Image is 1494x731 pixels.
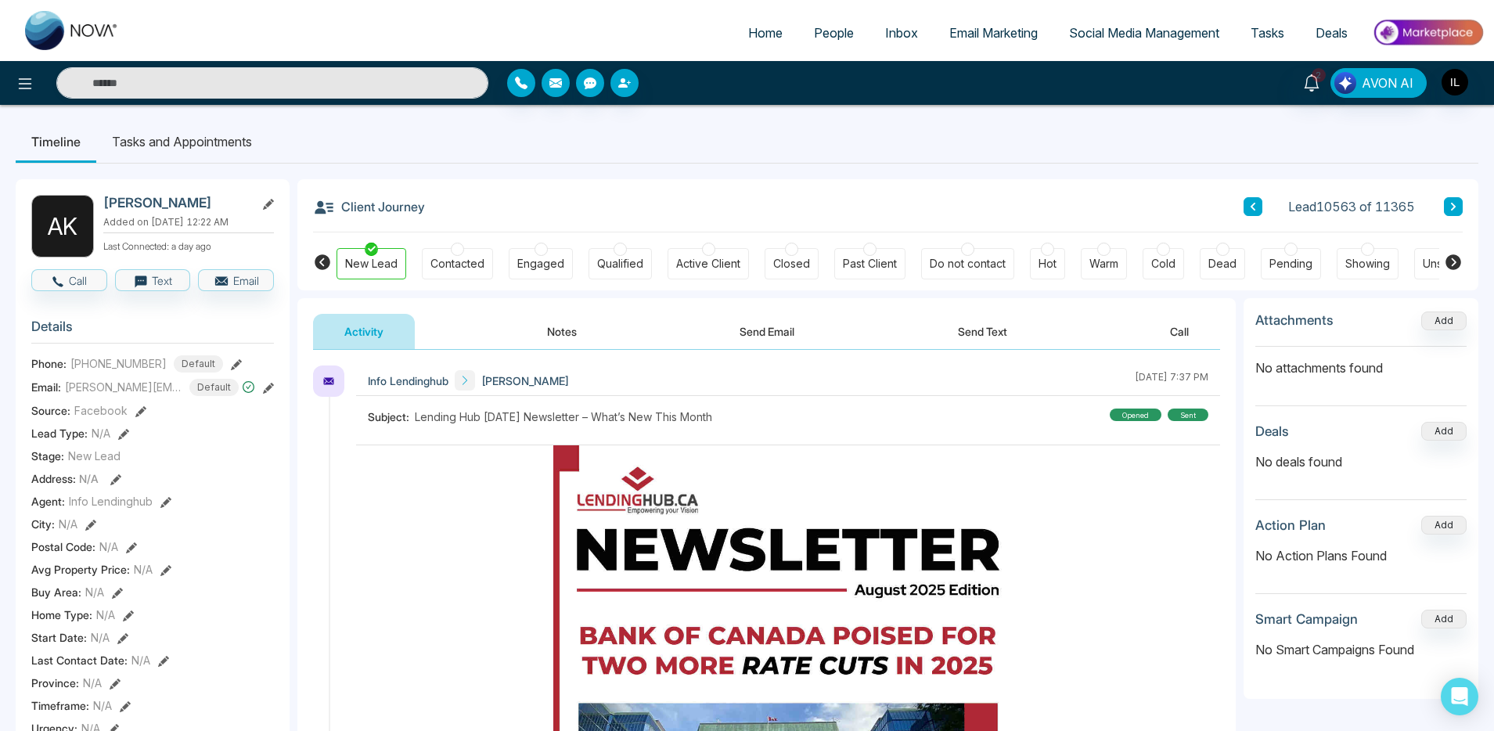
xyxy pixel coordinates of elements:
[843,256,897,272] div: Past Client
[1089,256,1118,272] div: Warm
[1293,68,1330,95] a: 2
[1300,18,1363,48] a: Deals
[313,195,425,218] h3: Client Journey
[31,319,274,343] h3: Details
[798,18,869,48] a: People
[1235,18,1300,48] a: Tasks
[1330,68,1427,98] button: AVON AI
[79,472,99,485] span: N/A
[31,355,67,372] span: Phone:
[949,25,1038,41] span: Email Marketing
[1316,25,1348,41] span: Deals
[31,269,107,291] button: Call
[31,470,99,487] span: Address:
[134,561,153,578] span: N/A
[934,18,1053,48] a: Email Marketing
[93,697,112,714] span: N/A
[96,607,115,623] span: N/A
[1053,18,1235,48] a: Social Media Management
[103,215,274,229] p: Added on [DATE] 12:22 AM
[814,25,854,41] span: People
[1069,25,1219,41] span: Social Media Management
[103,236,274,254] p: Last Connected: a day ago
[869,18,934,48] a: Inbox
[733,18,798,48] a: Home
[1110,409,1161,421] div: Opened
[1039,256,1057,272] div: Hot
[31,584,81,600] span: Buy Area :
[96,121,268,163] li: Tasks and Appointments
[1151,256,1175,272] div: Cold
[198,269,274,291] button: Email
[31,402,70,419] span: Source:
[31,607,92,623] span: Home Type :
[345,256,398,272] div: New Lead
[31,561,130,578] span: Avg Property Price :
[65,379,182,395] span: [PERSON_NAME][EMAIL_ADDRESS][DOMAIN_NAME]
[1421,516,1467,535] button: Add
[99,538,118,555] span: N/A
[1371,15,1485,50] img: Market-place.gif
[481,373,569,389] span: [PERSON_NAME]
[103,195,249,211] h2: [PERSON_NAME]
[25,11,119,50] img: Nova CRM Logo
[31,697,89,714] span: Timeframe :
[31,652,128,668] span: Last Contact Date :
[1251,25,1284,41] span: Tasks
[83,675,102,691] span: N/A
[1423,256,1485,272] div: Unspecified
[708,314,826,349] button: Send Email
[1255,517,1326,533] h3: Action Plan
[1139,314,1220,349] button: Call
[1135,370,1208,391] div: [DATE] 7:37 PM
[59,516,77,532] span: N/A
[74,402,128,419] span: Facebook
[131,652,150,668] span: N/A
[1421,422,1467,441] button: Add
[115,269,191,291] button: Text
[31,379,61,395] span: Email:
[1255,640,1467,659] p: No Smart Campaigns Found
[92,425,110,441] span: N/A
[1421,313,1467,326] span: Add
[31,629,87,646] span: Start Date :
[368,373,448,389] span: Info Lendinghub
[31,516,55,532] span: City :
[1288,197,1415,216] span: Lead 10563 of 11365
[16,121,96,163] li: Timeline
[1168,409,1208,421] div: sent
[31,538,95,555] span: Postal Code :
[885,25,918,41] span: Inbox
[1345,256,1390,272] div: Showing
[1312,68,1326,82] span: 2
[69,493,153,510] span: Info Lendinghub
[1255,611,1358,627] h3: Smart Campaign
[313,314,415,349] button: Activity
[773,256,810,272] div: Closed
[927,314,1039,349] button: Send Text
[1255,452,1467,471] p: No deals found
[930,256,1006,272] div: Do not contact
[85,584,104,600] span: N/A
[1421,311,1467,330] button: Add
[748,25,783,41] span: Home
[1255,347,1467,377] p: No attachments found
[1334,72,1356,94] img: Lead Flow
[31,195,94,257] div: A K
[676,256,740,272] div: Active Client
[1255,312,1334,328] h3: Attachments
[31,425,88,441] span: Lead Type:
[174,355,223,373] span: Default
[70,355,167,372] span: [PHONE_NUMBER]
[597,256,643,272] div: Qualified
[1269,256,1312,272] div: Pending
[415,409,712,425] span: Lending Hub [DATE] Newsletter – What’s New This Month
[31,493,65,510] span: Agent:
[1441,678,1478,715] div: Open Intercom Messenger
[1362,74,1413,92] span: AVON AI
[1255,423,1289,439] h3: Deals
[1421,610,1467,628] button: Add
[1442,69,1468,95] img: User Avatar
[517,256,564,272] div: Engaged
[368,409,415,425] span: Subject:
